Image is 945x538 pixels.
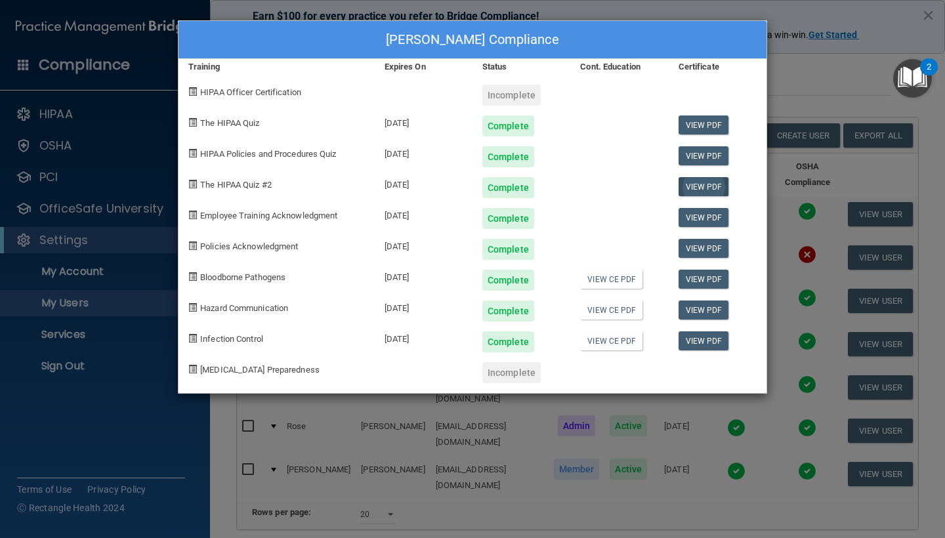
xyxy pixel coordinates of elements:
[482,146,534,167] div: Complete
[200,211,337,220] span: Employee Training Acknowledgment
[375,198,472,229] div: [DATE]
[482,177,534,198] div: Complete
[679,146,729,165] a: View PDF
[482,115,534,136] div: Complete
[375,59,472,75] div: Expires On
[669,59,766,75] div: Certificate
[200,118,259,128] span: The HIPAA Quiz
[679,177,729,196] a: View PDF
[482,239,534,260] div: Complete
[679,115,729,134] a: View PDF
[178,59,375,75] div: Training
[482,85,541,106] div: Incomplete
[570,59,668,75] div: Cont. Education
[375,106,472,136] div: [DATE]
[679,270,729,289] a: View PDF
[178,21,766,59] div: [PERSON_NAME] Compliance
[200,87,301,97] span: HIPAA Officer Certification
[200,365,320,375] span: [MEDICAL_DATA] Preparedness
[482,362,541,383] div: Incomplete
[472,59,570,75] div: Status
[375,321,472,352] div: [DATE]
[679,208,729,227] a: View PDF
[200,149,336,159] span: HIPAA Policies and Procedures Quiz
[580,270,642,289] a: View CE PDF
[679,300,729,320] a: View PDF
[482,208,534,229] div: Complete
[580,331,642,350] a: View CE PDF
[679,331,729,350] a: View PDF
[375,167,472,198] div: [DATE]
[580,300,642,320] a: View CE PDF
[200,180,272,190] span: The HIPAA Quiz #2
[482,331,534,352] div: Complete
[482,300,534,321] div: Complete
[200,272,285,282] span: Bloodborne Pathogens
[375,291,472,321] div: [DATE]
[482,270,534,291] div: Complete
[200,303,288,313] span: Hazard Communication
[375,136,472,167] div: [DATE]
[200,241,298,251] span: Policies Acknowledgment
[893,59,932,98] button: Open Resource Center, 2 new notifications
[679,239,729,258] a: View PDF
[927,67,931,84] div: 2
[200,334,263,344] span: Infection Control
[375,229,472,260] div: [DATE]
[375,260,472,291] div: [DATE]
